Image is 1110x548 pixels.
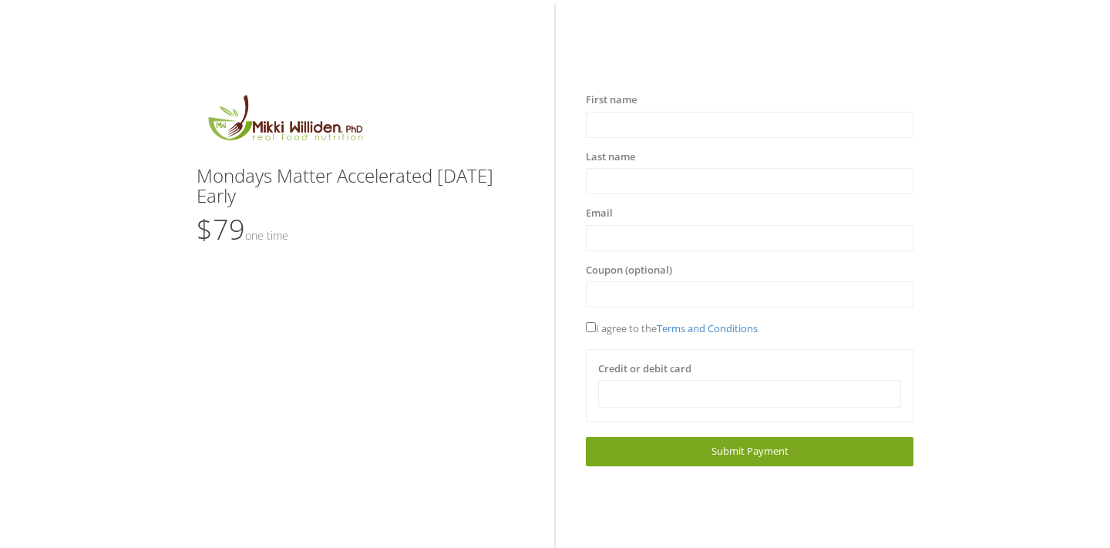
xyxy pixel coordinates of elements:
[586,437,913,466] a: Submit Payment
[197,166,524,207] h3: Mondays Matter Accelerated [DATE] Early
[245,228,288,243] small: One time
[197,92,372,150] img: MikkiLogoMain.png
[586,92,637,108] label: First name
[711,444,789,458] span: Submit Payment
[657,321,758,335] a: Terms and Conditions
[598,361,691,377] label: Credit or debit card
[586,206,613,221] label: Email
[197,210,288,248] span: $79
[608,388,891,401] iframe: Secure card payment input frame
[586,263,672,278] label: Coupon (optional)
[586,321,758,335] span: I agree to the
[586,150,635,165] label: Last name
